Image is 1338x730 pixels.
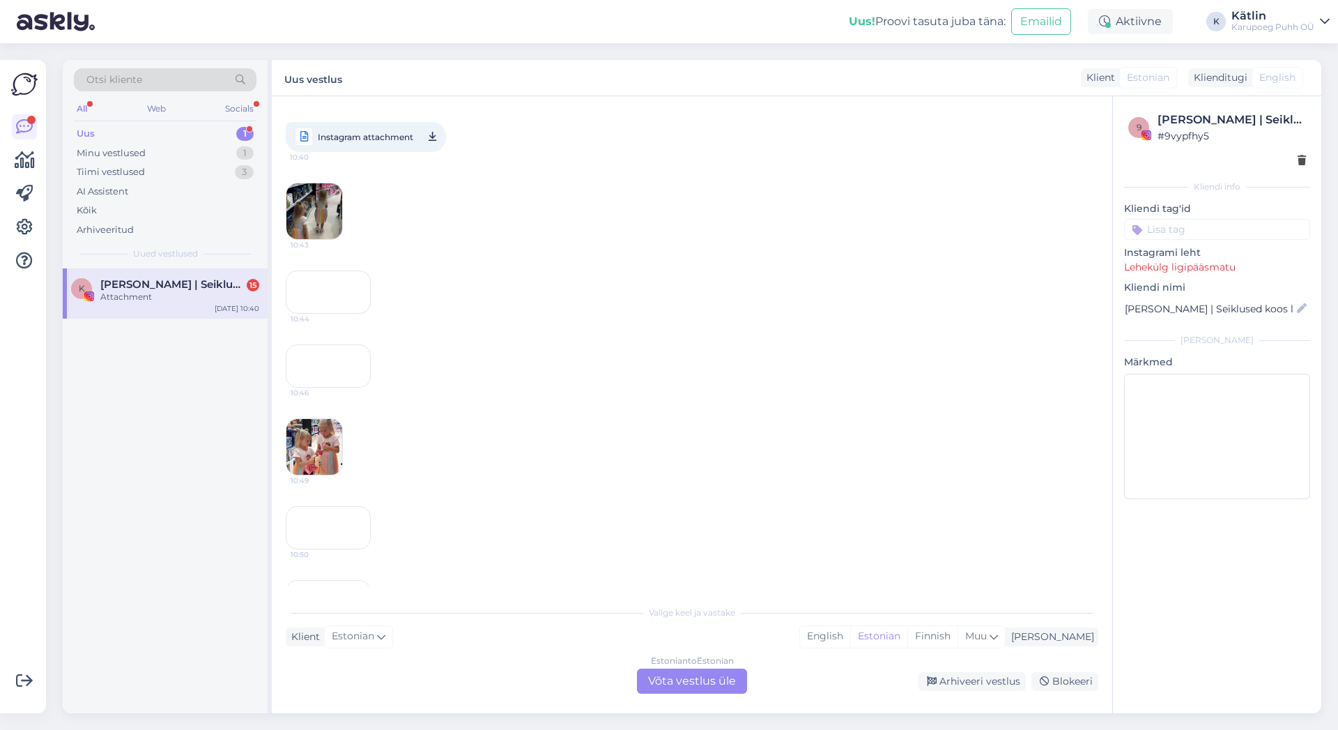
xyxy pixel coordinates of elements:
[1259,70,1295,85] span: English
[1124,181,1310,193] div: Kliendi info
[1124,260,1310,275] p: Lehekülg ligipääsmatu
[77,185,128,199] div: AI Assistent
[1124,219,1310,240] input: Lisa tag
[1124,201,1310,216] p: Kliendi tag'id
[1124,334,1310,347] div: [PERSON_NAME]
[1081,70,1115,85] div: Klient
[100,278,245,291] span: Kristin Indov | Seiklused koos lastega
[1124,355,1310,370] p: Märkmed
[332,629,374,644] span: Estonian
[215,303,259,314] div: [DATE] 10:40
[1158,128,1306,144] div: # 9vypfhy5
[1011,8,1071,35] button: Emailid
[291,476,343,486] span: 10:49
[100,291,259,303] div: Attachment
[918,672,1026,691] div: Arhiveeri vestlus
[651,655,734,667] div: Estonian to Estonian
[800,626,850,647] div: English
[1188,70,1247,85] div: Klienditugi
[1124,245,1310,260] p: Instagrami leht
[286,607,1098,619] div: Valige keel ja vastake
[290,149,342,166] span: 10:40
[86,73,142,87] span: Otsi kliente
[291,314,343,324] span: 10:44
[133,248,198,260] span: Uued vestlused
[144,100,169,118] div: Web
[77,223,134,237] div: Arhiveeritud
[1137,122,1141,132] span: 9
[637,669,747,694] div: Võta vestlus üle
[291,240,343,250] span: 10:43
[286,183,342,239] img: attachment
[77,165,145,179] div: Tiimi vestlused
[1125,301,1294,317] input: Lisa nimi
[77,204,97,218] div: Kõik
[965,630,987,642] span: Muu
[286,122,446,152] a: Instagram attachment10:40
[235,165,254,179] div: 3
[236,127,254,141] div: 1
[1231,22,1314,33] div: Karupoeg Puhh OÜ
[1127,70,1169,85] span: Estonian
[1006,630,1094,644] div: [PERSON_NAME]
[11,71,38,98] img: Askly Logo
[236,146,254,160] div: 1
[74,100,90,118] div: All
[318,128,413,146] span: Instagram attachment
[1031,672,1098,691] div: Blokeeri
[849,13,1006,30] div: Proovi tasuta juba täna:
[286,419,342,475] img: attachment
[1231,10,1314,22] div: Kätlin
[247,279,259,291] div: 15
[77,127,95,141] div: Uus
[284,68,342,87] label: Uus vestlus
[1124,280,1310,295] p: Kliendi nimi
[286,630,320,644] div: Klient
[907,626,958,647] div: Finnish
[850,626,907,647] div: Estonian
[1158,112,1306,128] div: [PERSON_NAME] | Seiklused koos lastega
[1088,9,1173,34] div: Aktiivne
[222,100,256,118] div: Socials
[1206,12,1226,31] div: K
[79,283,85,294] span: K
[291,549,343,560] span: 10:50
[849,15,875,28] b: Uus!
[291,388,343,398] span: 10:46
[1231,10,1330,33] a: KätlinKarupoeg Puhh OÜ
[77,146,146,160] div: Minu vestlused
